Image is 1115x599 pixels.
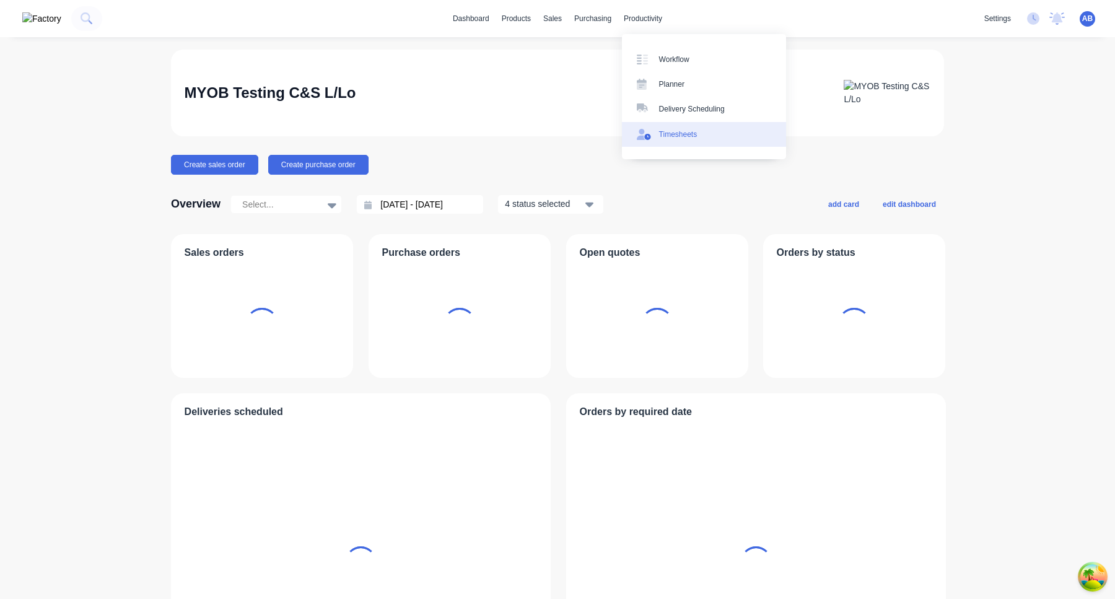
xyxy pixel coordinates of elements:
button: Open Tanstack query devtools [1080,564,1105,589]
a: Planner [622,72,786,97]
span: Orders by status [777,245,855,260]
div: settings [978,9,1017,28]
span: Open quotes [580,245,641,260]
div: products [496,9,537,28]
img: Factory [22,12,61,25]
span: Orders by required date [580,404,692,419]
span: Sales orders [185,245,244,260]
button: edit dashboard [875,196,944,212]
div: sales [537,9,568,28]
span: Deliveries scheduled [185,404,283,419]
div: Timesheets [659,129,697,140]
div: productivity [618,9,668,28]
a: Workflow [622,46,786,71]
button: 4 status selected [498,195,603,214]
div: purchasing [568,9,618,28]
span: Purchase orders [382,245,460,260]
div: Workflow [659,54,689,65]
div: Planner [659,79,684,90]
div: Delivery Scheduling [659,103,725,115]
a: Delivery Scheduling [622,97,786,121]
div: Overview [171,192,221,217]
div: MYOB Testing C&S L/Lo [185,81,356,105]
img: MYOB Testing C&S L/Lo [844,80,930,106]
button: Create purchase order [268,155,369,175]
button: Create sales order [171,155,258,175]
a: dashboard [447,9,496,28]
button: add card [820,196,867,212]
span: AB [1082,13,1093,24]
a: Timesheets [622,122,786,147]
div: 4 status selected [505,198,583,211]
